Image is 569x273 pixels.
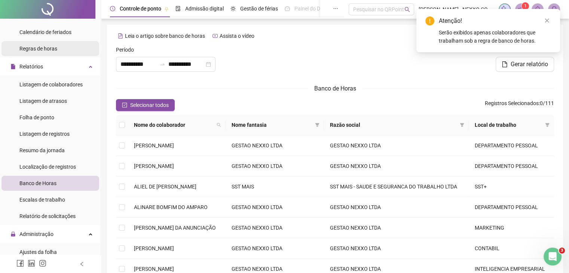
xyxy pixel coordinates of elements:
span: : 0 / 111 [485,99,554,111]
sup: 1 [521,2,529,10]
span: Listagem de colaboradores [19,82,83,88]
iframe: Intercom live chat [544,248,562,266]
td: GESTAO NEXXO LTDA [226,135,324,156]
span: clock-circle [110,6,115,11]
span: Relatório de solicitações [19,213,76,219]
td: MARKETING [469,218,554,238]
span: ellipsis [333,6,338,11]
span: [PERSON_NAME] [134,245,174,251]
span: Listagem de atrasos [19,98,67,104]
span: Ajustes da folha [19,249,57,255]
span: filter [315,123,319,127]
span: notification [518,6,524,13]
span: [PERSON_NAME] [134,163,174,169]
span: Listagem de registros [19,131,70,137]
span: filter [313,119,321,131]
span: Nome do colaborador [134,121,214,129]
span: Admissão digital [185,6,224,12]
span: Banco de Horas [314,85,356,92]
span: Nome fantasia [232,121,312,129]
span: to [159,61,165,67]
span: Resumo da jornada [19,147,65,153]
button: Gerar relatório [496,57,554,72]
span: filter [458,119,466,131]
span: Escalas de trabalho [19,197,65,203]
span: Folha de ponto [19,114,54,120]
span: check-square [122,102,127,108]
span: file-done [175,6,181,11]
span: Administração [19,231,53,237]
span: left [79,261,85,267]
span: Gestão de férias [240,6,278,12]
td: GESTAO NEXXO LTDA [324,218,468,238]
span: file-text [118,33,123,39]
img: sparkle-icon.fc2bf0ac1784a2077858766a79e2daf3.svg [501,5,509,13]
span: 3 [559,248,565,254]
td: GESTAO NEXXO LTDA [226,197,324,218]
span: [PERSON_NAME] - NEXXO CONSULTORIA EMPRESARIAL LTDA [419,5,494,13]
img: 83427 [548,4,560,15]
td: GESTAO NEXXO LTDA [324,238,468,259]
td: DEPARTAMENTO PESSOAL [469,197,554,218]
span: [PERSON_NAME] [134,266,174,272]
td: GESTAO NEXXO LTDA [226,238,324,259]
span: search [404,7,410,12]
span: search [215,119,223,131]
span: lock [10,231,16,237]
span: file [502,61,508,67]
span: sun [230,6,236,11]
span: Período [116,46,134,54]
span: close [544,18,550,23]
td: SST+ [469,177,554,197]
span: filter [544,119,551,131]
td: GESTAO NEXXO LTDA [324,156,468,177]
span: Painel do DP [294,6,324,12]
td: GESTAO NEXXO LTDA [226,156,324,177]
td: DEPARTAMENTO PESSOAL [469,135,554,156]
td: SST MAIS [226,177,324,197]
span: 1 [524,3,527,9]
span: bell [534,6,541,13]
span: pushpin [164,7,169,11]
span: Regras de horas [19,46,57,52]
button: Selecionar todos [116,99,175,111]
span: Assista o vídeo [220,33,254,39]
span: Leia o artigo sobre banco de horas [125,33,205,39]
span: Banco de Horas [19,180,56,186]
a: Close [543,16,551,25]
span: ALIEL DE [PERSON_NAME] [134,184,196,190]
span: facebook [16,260,24,267]
span: [PERSON_NAME] [134,142,174,148]
span: instagram [39,260,46,267]
span: Gerar relatório [511,60,548,69]
span: file [10,64,16,69]
span: Razão social [330,121,456,129]
span: filter [460,123,464,127]
span: Registros Selecionados [485,100,539,106]
span: [PERSON_NAME] DA ANUNCIAÇÃO [134,225,216,231]
span: exclamation-circle [425,16,434,25]
span: filter [545,123,550,127]
div: Serão exibidos apenas colaboradores que trabalham sob a regra de banco de horas. [439,28,551,45]
td: GESTAO NEXXO LTDA [324,197,468,218]
span: search [217,123,221,127]
div: Atenção! [439,16,551,25]
span: swap-right [159,61,165,67]
span: Calendário de feriados [19,29,71,35]
td: DEPARTAMENTO PESSOAL [469,156,554,177]
span: dashboard [285,6,290,11]
td: GESTAO NEXXO LTDA [226,218,324,238]
span: Controle de ponto [120,6,161,12]
td: GESTAO NEXXO LTDA [324,135,468,156]
span: Selecionar todos [130,101,169,109]
span: Local de trabalho [475,121,542,129]
span: youtube [212,33,218,39]
span: ALINARE BOMFIM DO AMPARO [134,204,208,210]
td: CONTABIL [469,238,554,259]
td: SST MAIS - SAUDE E SEGURANCA DO TRABALHO LTDA [324,177,468,197]
span: Localização de registros [19,164,76,170]
span: linkedin [28,260,35,267]
span: Relatórios [19,64,43,70]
